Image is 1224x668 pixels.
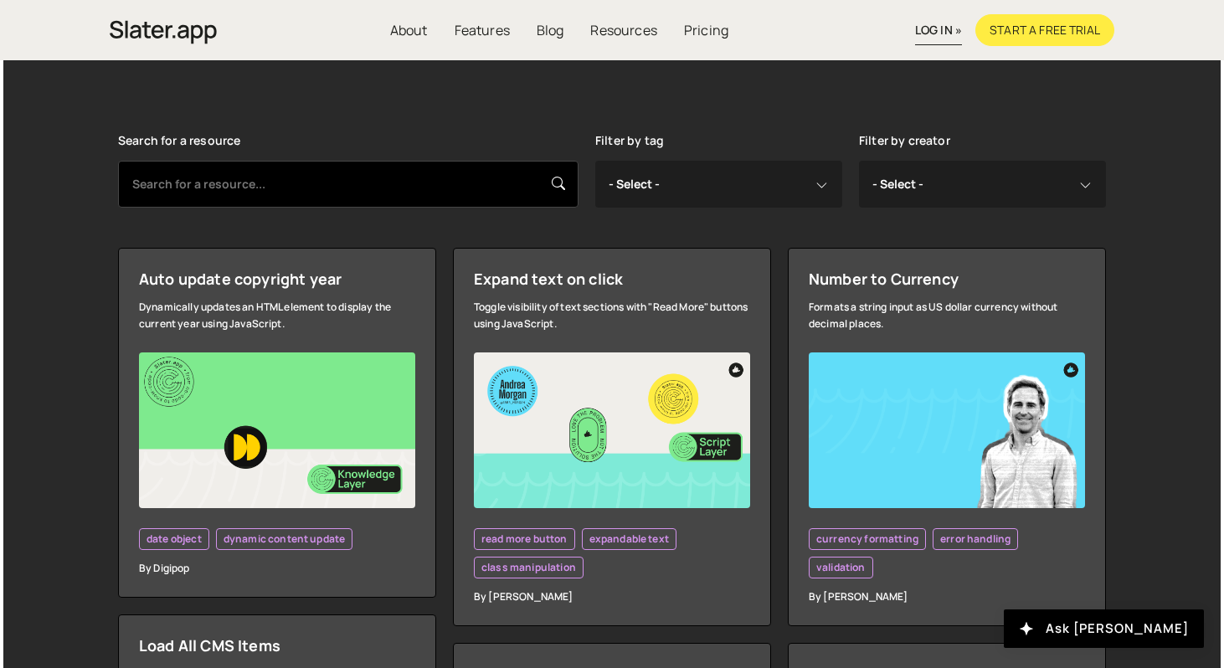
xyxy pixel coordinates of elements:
[474,352,750,508] img: YT%20-%20Thumb%20(18).png
[474,588,750,605] div: By [PERSON_NAME]
[474,269,750,289] div: Expand text on click
[809,352,1085,508] img: YT%20-%20Thumb.png
[110,12,217,49] a: home
[377,14,441,46] a: About
[595,134,664,147] label: Filter by tag
[816,561,866,574] span: validation
[788,248,1106,626] a: Number to Currency Formats a string input as US dollar currency without decimal places. currency ...
[118,248,436,598] a: Auto update copyright year Dynamically updates an HTML element to display the current year using ...
[577,14,670,46] a: Resources
[110,16,217,49] img: Slater is an modern coding environment with an inbuilt AI tool. Get custom code quickly with no c...
[118,134,240,147] label: Search for a resource
[940,532,1011,546] span: error handling
[139,352,415,508] img: YT%20-%20Thumb%20(8).png
[139,560,415,577] div: By Digipop
[859,134,950,147] label: Filter by creator
[441,14,523,46] a: Features
[481,561,576,574] span: class manipulation
[481,532,568,546] span: read more button
[147,532,202,546] span: date object
[671,14,742,46] a: Pricing
[139,299,415,332] div: Dynamically updates an HTML element to display the current year using JavaScript.
[118,161,579,208] input: Search for a resource...
[139,635,415,655] div: Load All CMS Items
[809,269,1085,289] div: Number to Currency
[474,299,750,332] div: Toggle visibility of text sections with "Read More" buttons using JavaScript.
[816,532,918,546] span: currency formatting
[1004,609,1204,648] button: Ask [PERSON_NAME]
[809,299,1085,332] div: Formats a string input as US dollar currency without decimal places.
[915,16,962,45] a: log in »
[809,588,1085,605] div: By [PERSON_NAME]
[975,14,1114,46] a: Start a free trial
[453,248,771,626] a: Expand text on click Toggle visibility of text sections with "Read More" buttons using JavaScript...
[139,269,415,289] div: Auto update copyright year
[224,532,346,546] span: dynamic content update
[523,14,578,46] a: Blog
[589,532,669,546] span: expandable text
